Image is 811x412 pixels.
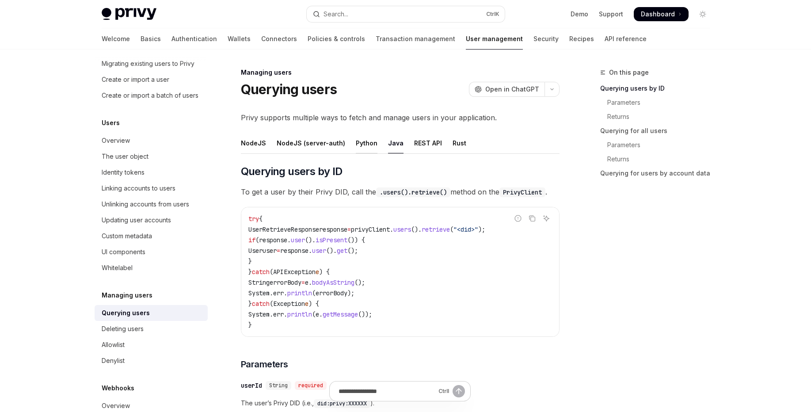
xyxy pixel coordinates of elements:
a: Whitelabel [95,260,208,276]
span: UserRetrieveResponse [248,225,319,233]
span: println [287,289,312,297]
a: Migrating existing users to Privy [95,56,208,72]
a: Policies & controls [308,28,365,50]
div: Search... [324,9,348,19]
span: ( [312,310,316,318]
a: Create or import a user [95,72,208,88]
span: get [337,247,347,255]
a: The user object [95,149,208,164]
span: Dashboard [641,10,675,19]
span: e [305,300,308,308]
h5: Managing users [102,290,152,301]
span: (); [347,247,358,255]
div: REST API [414,133,442,153]
div: Deleting users [102,324,144,334]
span: "<did>" [453,225,478,233]
button: Copy the contents from the code block [526,213,538,224]
a: Denylist [95,353,208,369]
span: retrieve [422,225,450,233]
span: isPresent [316,236,347,244]
a: Querying users [95,305,208,321]
div: UI components [102,247,145,257]
div: Custom metadata [102,231,152,241]
span: . [319,310,323,318]
div: Denylist [102,355,125,366]
span: e [316,268,319,276]
div: NodeJS [241,133,266,153]
span: On this page [609,67,649,78]
div: Rust [453,133,466,153]
img: light logo [102,8,156,20]
a: Basics [141,28,161,50]
span: Ctrl K [486,11,499,18]
a: Custom metadata [95,228,208,244]
span: Exception [273,300,305,308]
span: ()) { [347,236,365,244]
div: Updating user accounts [102,215,171,225]
a: Returns [600,110,717,124]
div: Managing users [241,68,560,77]
span: = [347,225,351,233]
span: ( [255,236,259,244]
div: Whitelabel [102,263,133,273]
span: } [248,321,252,329]
input: Ask a question... [339,381,435,401]
a: Wallets [228,28,251,50]
span: = [301,278,305,286]
a: Deleting users [95,321,208,337]
span: (errorBody); [312,289,354,297]
a: Create or import a batch of users [95,88,208,103]
span: ( [270,268,273,276]
span: err [273,310,284,318]
a: Transaction management [376,28,455,50]
div: Create or import a batch of users [102,90,198,101]
span: . [308,247,312,255]
span: . [390,225,393,233]
code: .users().retrieve() [376,187,450,197]
span: Open in ChatGPT [485,85,539,94]
div: Querying users [102,308,150,318]
div: Linking accounts to users [102,183,175,194]
a: Connectors [261,28,297,50]
span: (); [354,278,365,286]
span: . [270,310,273,318]
a: Security [533,28,559,50]
span: Querying users by ID [241,164,343,179]
a: Authentication [171,28,217,50]
span: ()); [358,310,372,318]
button: Send message [453,385,465,397]
span: ); [478,225,485,233]
a: Dashboard [634,7,689,21]
span: } [248,257,252,265]
a: API reference [605,28,647,50]
span: e [316,310,319,318]
span: . [287,236,291,244]
a: Recipes [569,28,594,50]
h5: Users [102,118,120,128]
span: . [270,289,273,297]
span: { [259,215,263,223]
a: Identity tokens [95,164,208,180]
div: Migrating existing users to Privy [102,58,194,69]
span: err [273,289,284,297]
span: getMessage [323,310,358,318]
div: NodeJS (server-auth) [277,133,345,153]
div: Unlinking accounts from users [102,199,189,210]
span: . [308,278,312,286]
a: Parameters [600,138,717,152]
a: Unlinking accounts from users [95,196,208,212]
span: System [248,289,270,297]
span: users [393,225,411,233]
div: Create or import a user [102,74,169,85]
h5: Webhooks [102,383,134,393]
span: = [277,247,280,255]
button: Open in ChatGPT [469,82,544,97]
button: Toggle dark mode [696,7,710,21]
span: User [248,247,263,255]
code: PrivyClient [499,187,545,197]
span: ( [270,300,273,308]
span: println [287,310,312,318]
span: ) { [308,300,319,308]
span: System [248,310,270,318]
button: Open search [307,6,505,22]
